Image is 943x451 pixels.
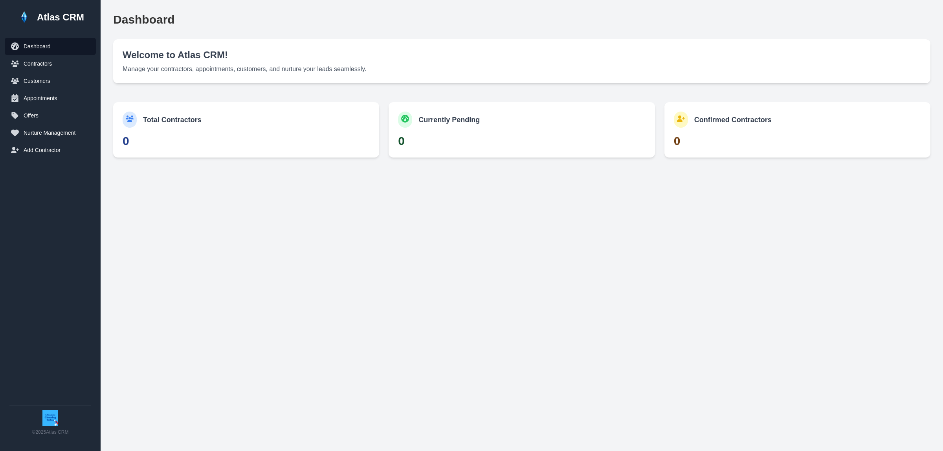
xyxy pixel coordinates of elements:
button: Dashboard [5,38,96,55]
p: 0 [398,134,645,148]
p: Manage your contractors, appointments, customers, and nurture your leads seamlessly. [123,64,921,74]
p: 0 [123,134,370,148]
button: Offers [5,107,96,124]
h2: Welcome to Atlas CRM! [123,49,921,61]
p: 0 [674,134,921,148]
img: ACT Logo [42,410,58,426]
img: Atlas Logo [17,9,32,25]
button: Appointments [5,90,96,107]
p: © 2025 Atlas CRM [32,429,69,435]
button: Customers [5,72,96,90]
h3: Currently Pending [418,114,480,125]
button: Nurture Management [5,124,96,141]
h3: Confirmed Contractors [694,114,772,125]
button: Add Contractor [5,141,96,159]
h1: Atlas CRM [37,11,84,24]
h2: Dashboard [113,13,930,27]
h3: Total Contractors [143,114,202,125]
button: Contractors [5,55,96,72]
